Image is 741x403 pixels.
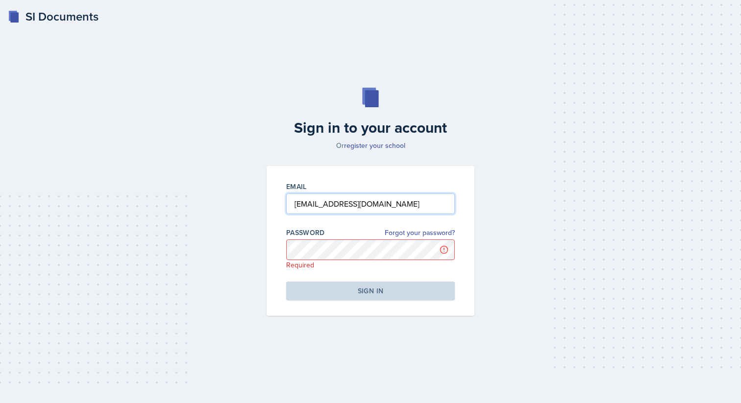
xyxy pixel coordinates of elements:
[261,141,480,150] p: Or
[286,182,307,191] label: Email
[286,260,455,270] p: Required
[261,119,480,137] h2: Sign in to your account
[286,282,455,300] button: Sign in
[358,286,383,296] div: Sign in
[286,193,455,214] input: Email
[385,228,455,238] a: Forgot your password?
[344,141,405,150] a: register your school
[286,228,325,237] label: Password
[8,8,99,25] a: SI Documents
